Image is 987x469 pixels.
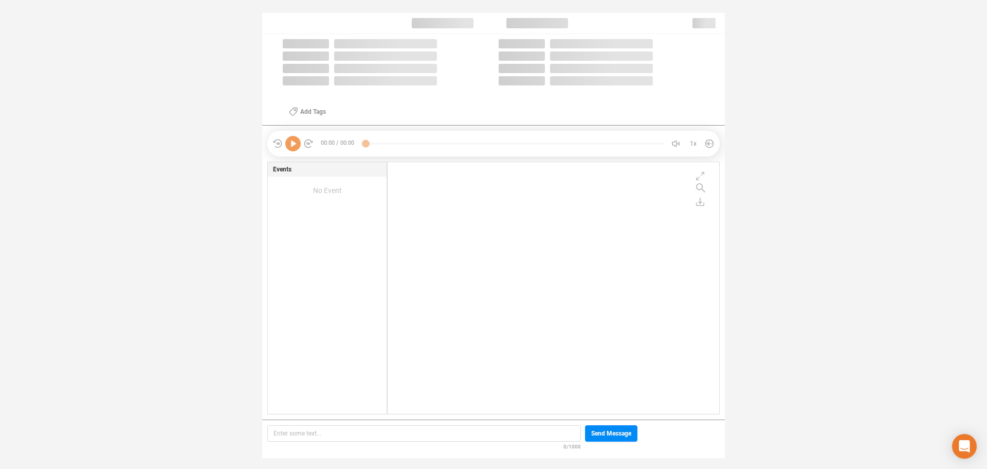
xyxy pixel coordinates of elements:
div: Open Intercom Messenger [952,434,977,459]
button: Send Message [585,425,637,442]
button: 1x [686,136,700,151]
span: Add Tags [300,103,326,120]
span: Events [273,165,291,174]
span: Send Message [591,425,631,442]
span: 1x [690,135,697,152]
span: 00:00 / 00:00 [314,136,365,151]
span: 0/1000 [563,442,581,450]
div: No Event [268,177,387,204]
div: grid [393,165,719,413]
button: Add Tags [283,103,332,120]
